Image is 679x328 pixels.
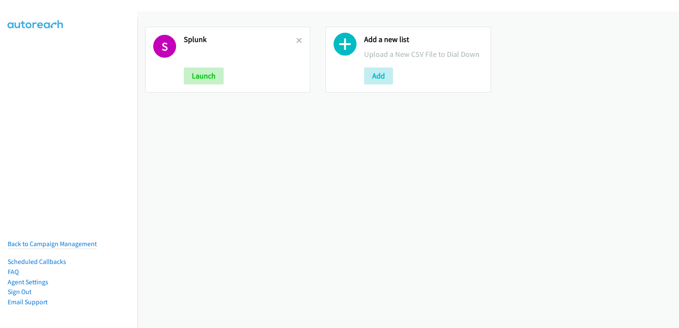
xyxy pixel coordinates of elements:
[153,35,176,58] h1: S
[184,35,296,45] h2: Splunk
[8,288,31,296] a: Sign Out
[8,240,97,248] a: Back to Campaign Management
[8,278,48,286] a: Agent Settings
[8,268,19,276] a: FAQ
[8,298,48,306] a: Email Support
[364,35,483,45] h2: Add a new list
[8,258,66,266] a: Scheduled Callbacks
[364,67,393,84] button: Add
[184,67,224,84] button: Launch
[364,48,483,60] p: Upload a New CSV File to Dial Down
